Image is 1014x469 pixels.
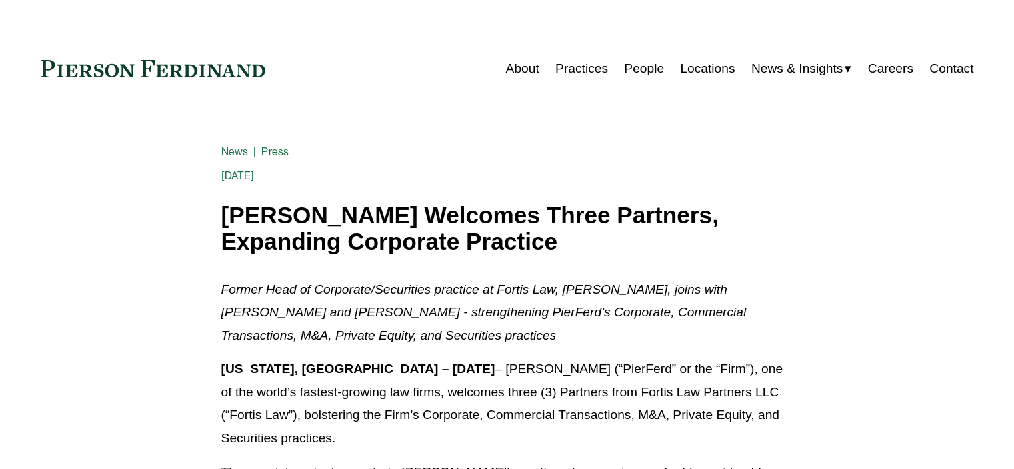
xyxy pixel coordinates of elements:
[261,145,289,158] a: Press
[555,56,608,81] a: Practices
[221,282,750,342] em: Former Head of Corporate/Securities practice at Fortis Law, [PERSON_NAME], joins with [PERSON_NAM...
[221,203,793,254] h1: [PERSON_NAME] Welcomes Three Partners, Expanding Corporate Practice
[751,56,852,81] a: folder dropdown
[680,56,735,81] a: Locations
[506,56,539,81] a: About
[221,362,495,376] strong: [US_STATE], [GEOGRAPHIC_DATA] – [DATE]
[868,56,913,81] a: Careers
[929,56,973,81] a: Contact
[221,358,793,450] p: – [PERSON_NAME] (“PierFerd” or the “Firm”), one of the world’s fastest-growing law firms, welcome...
[751,57,843,81] span: News & Insights
[221,145,249,158] a: News
[221,169,255,182] span: [DATE]
[624,56,664,81] a: People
